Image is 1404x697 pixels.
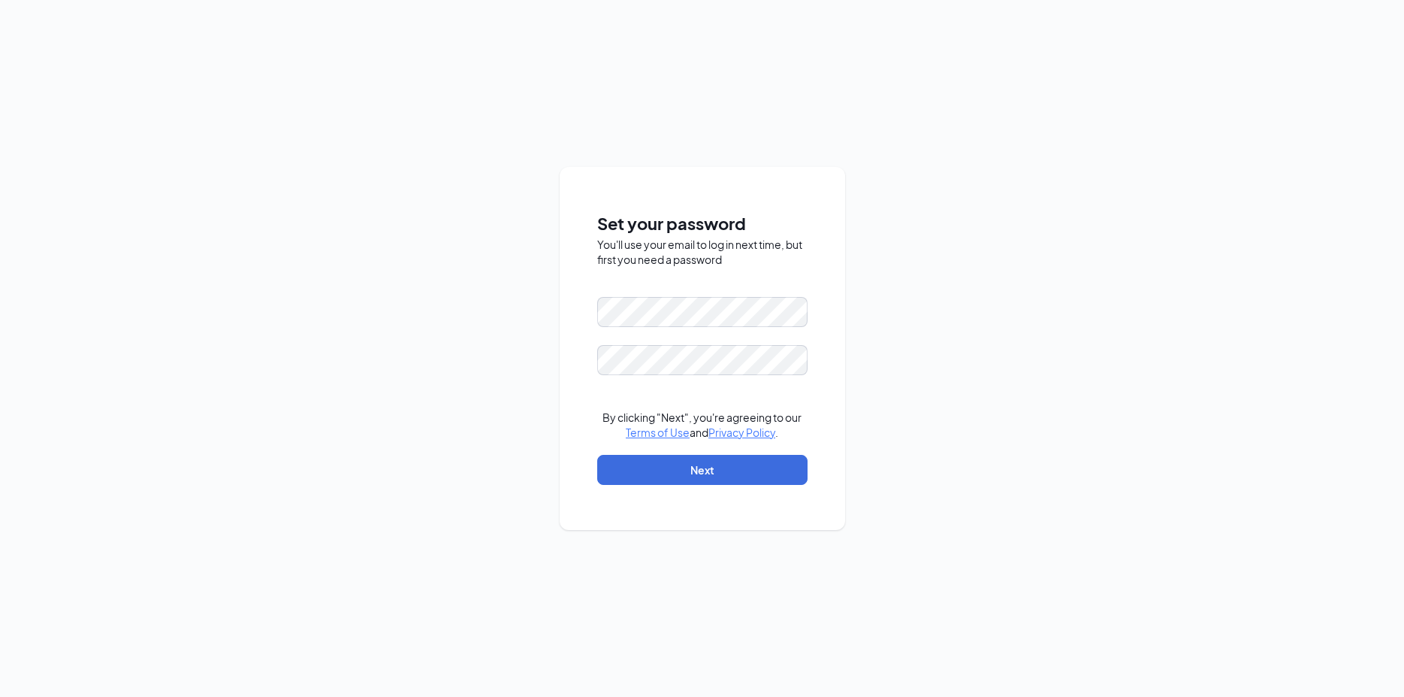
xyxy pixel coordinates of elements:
[597,410,808,440] div: By clicking "Next", you're agreeing to our and .
[597,211,808,237] span: Set your password
[597,237,808,267] div: You'll use your email to log in next time, but first you need a password
[708,426,775,439] a: Privacy Policy
[597,455,808,485] button: Next
[626,426,690,439] a: Terms of Use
